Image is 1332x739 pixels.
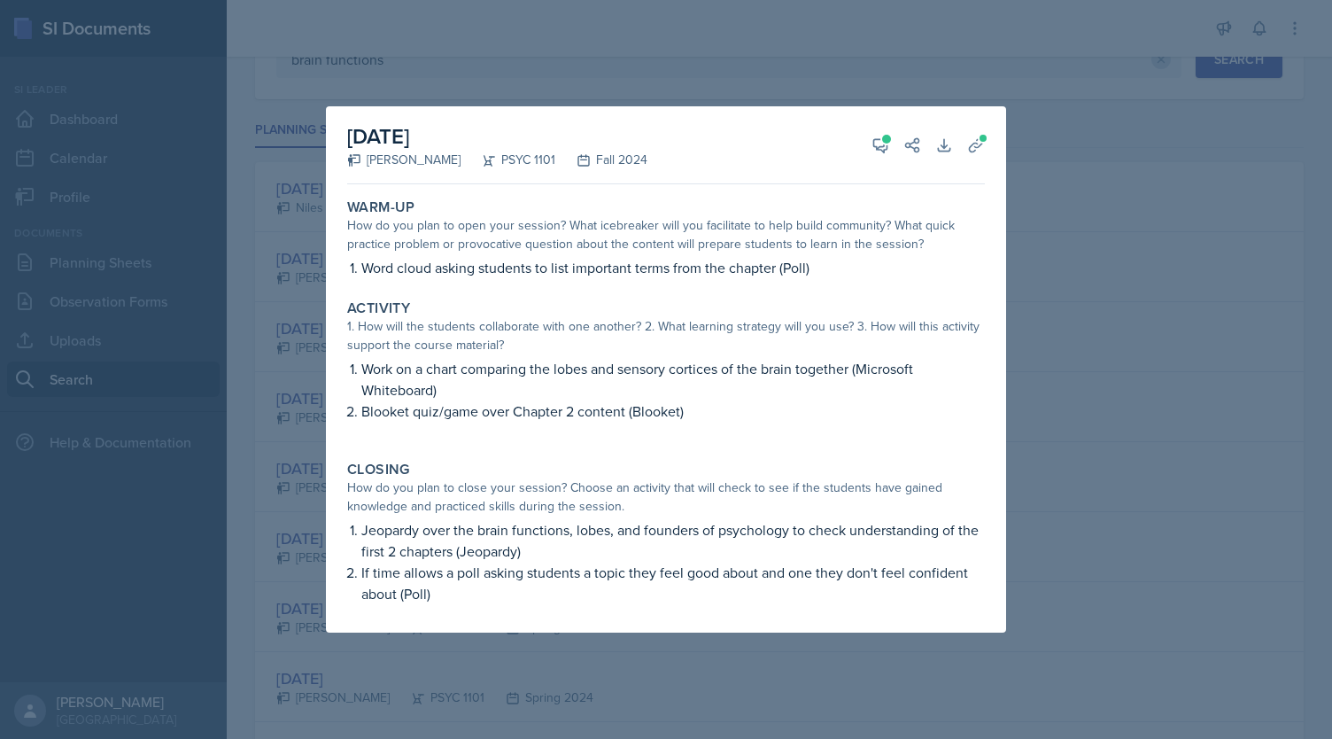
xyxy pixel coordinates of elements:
[361,562,985,604] p: If time allows a poll asking students a topic they feel good about and one they don't feel confid...
[347,216,985,253] div: How do you plan to open your session? What icebreaker will you facilitate to help build community...
[347,461,410,478] label: Closing
[555,151,647,169] div: Fall 2024
[361,401,985,422] p: Blooket quiz/game over Chapter 2 content (Blooket)
[361,257,985,278] p: Word cloud asking students to list important terms from the chapter (Poll)
[361,519,985,562] p: Jeopardy over the brain functions, lobes, and founders of psychology to check understanding of th...
[347,478,985,516] div: How do you plan to close your session? Choose an activity that will check to see if the students ...
[347,317,985,354] div: 1. How will the students collaborate with one another? 2. What learning strategy will you use? 3....
[361,358,985,401] p: Work on a chart comparing the lobes and sensory cortices of the brain together (Microsoft Whitebo...
[347,198,415,216] label: Warm-Up
[347,299,410,317] label: Activity
[347,151,461,169] div: [PERSON_NAME]
[347,121,647,152] h2: [DATE]
[461,151,555,169] div: PSYC 1101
